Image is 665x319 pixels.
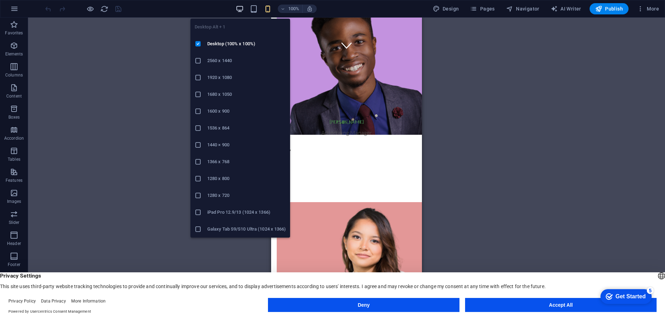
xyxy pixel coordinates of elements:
span: Publish [595,5,623,12]
h6: 2560 x 1440 [207,57,286,65]
p: Footer [8,262,20,267]
button: Click here to leave preview mode and continue editing [86,5,94,13]
h6: 1920 x 1080 [207,73,286,82]
p: Elements [5,51,23,57]
button: Publish [590,3,629,14]
i: On resize automatically adjust zoom level to fit chosen device. [307,6,313,12]
p: Content [6,93,22,99]
h6: Galaxy Tab S9/S10 Ultra (1024 x 1366) [207,225,286,233]
p: Tables [8,157,20,162]
button: Design [430,3,462,14]
h6: 1366 x 768 [207,158,286,166]
span: More [637,5,659,12]
p: Features [6,178,22,183]
p: Images [7,199,21,204]
div: Design (Ctrl+Alt+Y) [430,3,462,14]
h6: 1536 x 864 [207,124,286,132]
h6: iPad Pro 12.9/13 (1024 x 1366) [207,208,286,217]
span: Navigator [506,5,539,12]
p: Favorites [5,30,23,36]
button: Navigator [503,3,542,14]
button: reload [100,5,108,13]
h6: 1280 x 800 [207,174,286,183]
i: Reload page [100,5,108,13]
h6: 1440 × 900 [207,141,286,149]
button: 100% [278,5,303,13]
h6: 1680 x 1050 [207,90,286,99]
span: Design [433,5,459,12]
span: Pages [470,5,495,12]
span: AI Writer [551,5,581,12]
div: Get Started 5 items remaining, 0% complete [6,4,57,18]
h6: 1280 x 720 [207,191,286,200]
button: AI Writer [548,3,584,14]
div: 5 [52,1,59,8]
p: Columns [5,72,23,78]
p: Slider [9,220,20,225]
p: Boxes [8,114,20,120]
button: More [634,3,662,14]
p: Accordion [4,135,24,141]
h6: 1600 x 900 [207,107,286,115]
p: Header [7,241,21,246]
div: Get Started [21,8,51,14]
h6: Desktop (100% x 100%) [207,40,286,48]
h6: 100% [288,5,300,13]
button: Pages [467,3,497,14]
